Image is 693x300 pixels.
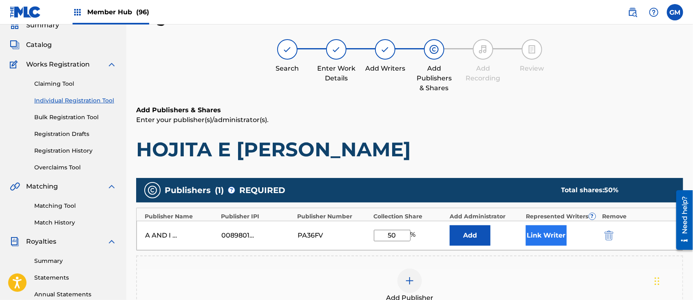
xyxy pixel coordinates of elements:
div: Add Writers [365,64,406,73]
div: Drag [655,269,660,293]
img: Top Rightsholders [73,7,82,17]
button: Link Writer [526,225,567,246]
a: SummarySummary [10,20,59,30]
a: Public Search [625,4,641,20]
a: Matching Tool [34,202,117,210]
div: Represented Writers [526,212,598,221]
div: Add Recording [463,64,503,83]
a: Annual Statements [34,290,117,299]
div: Publisher Number [297,212,369,221]
img: expand [107,237,117,247]
div: Enter Work Details [316,64,357,83]
p: Enter your publisher(s)/administrator(s). [136,115,683,125]
div: Publisher IPI [221,212,293,221]
img: step indicator icon for Search [282,44,292,54]
span: ? [589,213,596,220]
div: Total shares: [561,185,667,195]
span: 50 % [605,186,619,194]
img: step indicator icon for Enter Work Details [331,44,341,54]
div: Publisher Name [145,212,217,221]
span: Catalog [26,40,52,50]
img: Royalties [10,237,20,247]
img: help [649,7,659,17]
img: publishers [148,185,157,195]
img: step indicator icon for Add Writers [380,44,390,54]
a: Statements [34,273,117,282]
span: (96) [136,8,149,16]
span: Publishers [165,184,211,196]
img: step indicator icon for Add Recording [478,44,488,54]
span: REQUIRED [239,184,285,196]
div: Review [512,64,552,73]
div: Remove [603,212,675,221]
img: MLC Logo [10,6,41,18]
span: Works Registration [26,60,90,69]
h1: HOJITA E [PERSON_NAME] [136,137,683,162]
div: Add Publishers & Shares [414,64,455,93]
iframe: Chat Widget [652,261,693,300]
iframe: Resource Center [670,187,693,253]
a: Bulk Registration Tool [34,113,117,122]
img: 12a2ab48e56ec057fbd8.svg [605,231,614,240]
span: Member Hub [87,7,149,17]
img: expand [107,60,117,69]
a: Individual Registration Tool [34,96,117,105]
div: Search [267,64,308,73]
div: Help [646,4,662,20]
a: Overclaims Tool [34,163,117,172]
img: Matching [10,182,20,191]
span: % [411,230,418,241]
span: Summary [26,20,59,30]
a: Registration History [34,147,117,155]
span: Matching [26,182,58,191]
img: step indicator icon for Add Publishers & Shares [429,44,439,54]
span: ( 1 ) [215,184,224,196]
img: expand [107,182,117,191]
img: Catalog [10,40,20,50]
div: Collection Share [373,212,446,221]
img: step indicator icon for Review [527,44,537,54]
a: Claiming Tool [34,80,117,88]
a: CatalogCatalog [10,40,52,50]
img: Summary [10,20,20,30]
img: Works Registration [10,60,20,69]
a: Match History [34,218,117,227]
span: Royalties [26,237,56,247]
a: Registration Drafts [34,130,117,138]
div: User Menu [667,4,683,20]
a: Summary [34,257,117,265]
button: Add [450,225,490,246]
img: add [405,276,415,286]
img: search [628,7,638,17]
div: Add Administrator [450,212,522,221]
h6: Add Publishers & Shares [136,105,683,115]
span: ? [228,187,235,193]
